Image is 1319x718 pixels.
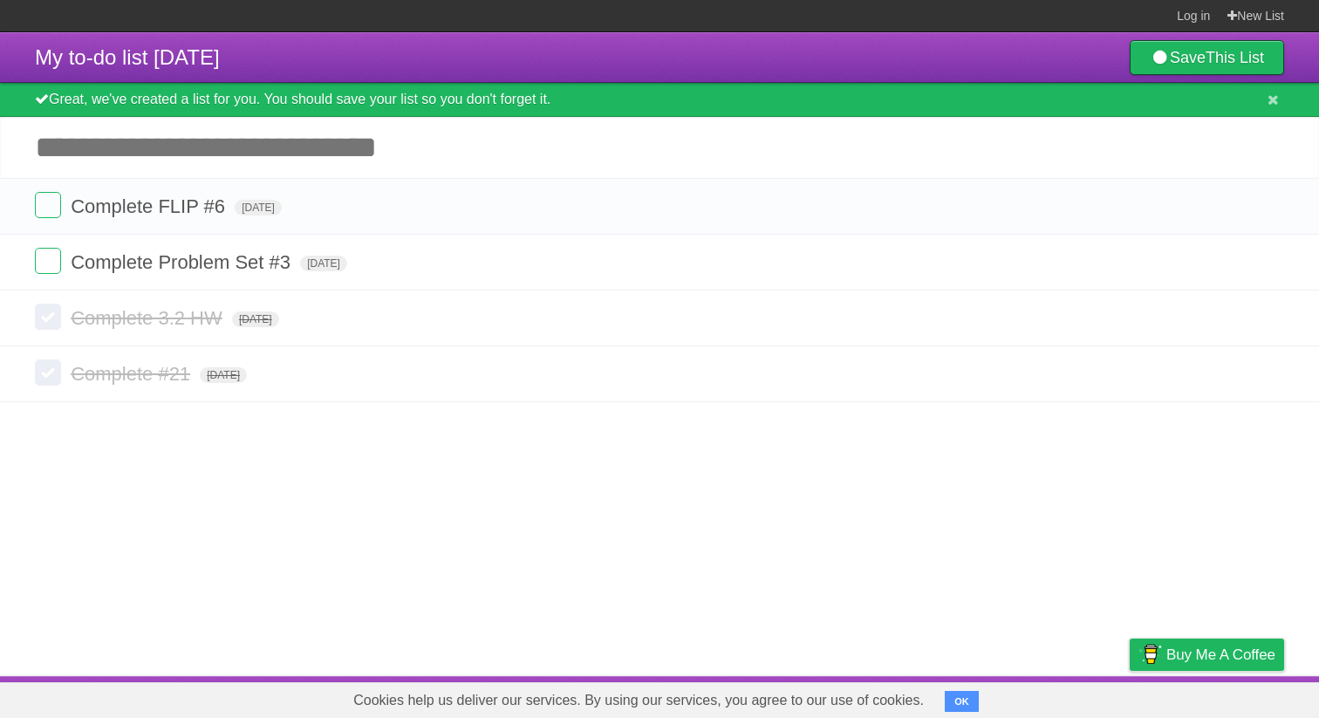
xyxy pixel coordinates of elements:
[71,363,195,385] span: Complete #21
[1174,680,1284,714] a: Suggest a feature
[1107,680,1152,714] a: Privacy
[1130,40,1284,75] a: SaveThis List
[71,251,295,273] span: Complete Problem Set #3
[35,359,61,386] label: Done
[1130,639,1284,671] a: Buy me a coffee
[898,680,934,714] a: About
[35,45,220,69] span: My to-do list [DATE]
[35,304,61,330] label: Done
[200,367,247,383] span: [DATE]
[232,311,279,327] span: [DATE]
[71,307,227,329] span: Complete 3.2 HW
[300,256,347,271] span: [DATE]
[1166,639,1275,670] span: Buy me a coffee
[955,680,1026,714] a: Developers
[336,683,941,718] span: Cookies help us deliver our services. By using our services, you agree to our use of cookies.
[1206,49,1264,66] b: This List
[35,248,61,274] label: Done
[1138,639,1162,669] img: Buy me a coffee
[235,200,282,215] span: [DATE]
[71,195,229,217] span: Complete FLIP #6
[1048,680,1086,714] a: Terms
[35,192,61,218] label: Done
[945,691,979,712] button: OK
